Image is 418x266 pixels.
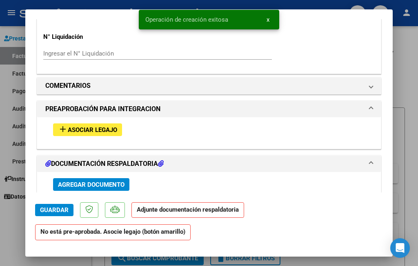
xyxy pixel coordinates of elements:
[390,238,410,258] div: Open Intercom Messenger
[45,159,164,169] h1: DOCUMENTACIÓN RESPALDATORIA
[68,126,117,134] span: Asociar Legajo
[35,204,73,216] button: Guardar
[35,224,191,240] strong: No está pre-aprobada. Asocie legajo (botón amarillo)
[37,117,381,149] div: PREAPROBACIÓN PARA INTEGRACION
[145,16,228,24] span: Operación de creación exitosa
[58,124,68,134] mat-icon: add
[53,178,129,191] button: Agregar Documento
[267,16,269,23] span: x
[137,206,239,213] strong: Adjunte documentación respaldatoria
[37,78,381,94] mat-expansion-panel-header: COMENTARIOS
[43,32,143,42] p: N° Liquidación
[45,104,160,114] h1: PREAPROBACIÓN PARA INTEGRACION
[37,101,381,117] mat-expansion-panel-header: PREAPROBACIÓN PARA INTEGRACION
[53,123,122,136] button: Asociar Legajo
[40,206,69,214] span: Guardar
[45,81,91,91] h1: COMENTARIOS
[260,12,276,27] button: x
[58,181,125,188] span: Agregar Documento
[37,156,381,172] mat-expansion-panel-header: DOCUMENTACIÓN RESPALDATORIA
